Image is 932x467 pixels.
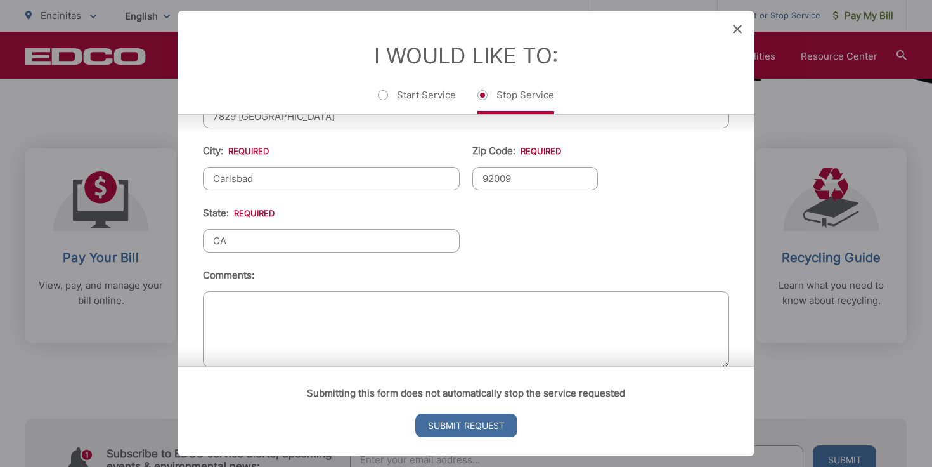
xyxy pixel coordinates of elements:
label: City: [203,145,269,157]
label: Start Service [378,89,456,114]
label: I Would Like To: [374,43,558,69]
label: Stop Service [477,89,554,114]
label: Comments: [203,270,254,281]
label: Zip Code: [472,145,561,157]
input: Submit Request [415,414,517,437]
label: State: [203,207,275,219]
strong: Submitting this form does not automatically stop the service requested [307,387,625,399]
